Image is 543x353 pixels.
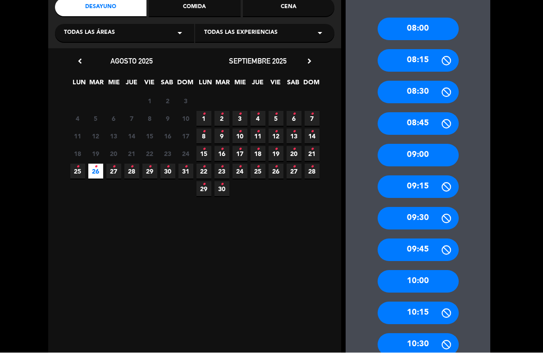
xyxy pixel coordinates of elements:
[303,78,318,92] span: DOM
[274,142,278,157] i: •
[196,147,211,161] span: 15
[215,78,230,92] span: MAR
[269,129,283,144] span: 12
[70,147,85,161] span: 18
[160,129,175,144] span: 16
[378,50,459,72] div: 08:15
[70,164,85,179] span: 25
[178,147,193,161] span: 24
[107,78,122,92] span: MIE
[70,111,85,126] span: 4
[274,160,278,174] i: •
[72,78,87,92] span: LUN
[292,160,296,174] i: •
[220,160,224,174] i: •
[229,57,287,66] span: septiembre 2025
[76,160,79,174] i: •
[142,94,157,109] span: 1
[106,147,121,161] span: 20
[174,28,185,39] i: arrow_drop_down
[251,147,265,161] span: 18
[178,94,193,109] span: 3
[75,57,85,66] i: chevron_left
[286,78,301,92] span: SAB
[88,111,103,126] span: 5
[196,111,211,126] span: 1
[214,111,229,126] span: 2
[142,164,157,179] span: 29
[94,160,97,174] i: •
[251,164,265,179] span: 25
[292,125,296,139] i: •
[269,164,283,179] span: 26
[310,160,314,174] i: •
[196,182,211,197] span: 29
[160,147,175,161] span: 23
[178,111,193,126] span: 10
[178,129,193,144] span: 17
[142,147,157,161] span: 22
[287,129,301,144] span: 13
[292,107,296,122] i: •
[70,129,85,144] span: 11
[238,107,242,122] i: •
[256,107,260,122] i: •
[220,107,224,122] i: •
[202,107,205,122] i: •
[233,164,247,179] span: 24
[196,164,211,179] span: 22
[214,129,229,144] span: 9
[204,29,278,38] span: Todas las experiencias
[124,129,139,144] span: 14
[166,160,169,174] i: •
[110,57,153,66] span: agosto 2025
[305,147,319,161] span: 21
[233,147,247,161] span: 17
[178,164,193,179] span: 31
[238,125,242,139] i: •
[378,207,459,230] div: 09:30
[160,111,175,126] span: 9
[177,78,192,92] span: DOM
[124,147,139,161] span: 21
[202,125,205,139] i: •
[268,78,283,92] span: VIE
[89,78,104,92] span: MAR
[287,164,301,179] span: 27
[292,142,296,157] i: •
[214,164,229,179] span: 23
[378,18,459,41] div: 08:00
[160,78,174,92] span: SAB
[142,111,157,126] span: 8
[378,270,459,293] div: 10:00
[124,164,139,179] span: 28
[305,129,319,144] span: 14
[378,239,459,261] div: 09:45
[378,302,459,325] div: 10:15
[142,129,157,144] span: 15
[378,81,459,104] div: 08:30
[220,125,224,139] i: •
[274,125,278,139] i: •
[184,160,187,174] i: •
[214,147,229,161] span: 16
[305,57,314,66] i: chevron_right
[310,125,314,139] i: •
[130,160,133,174] i: •
[220,142,224,157] i: •
[220,178,224,192] i: •
[287,111,301,126] span: 6
[310,107,314,122] i: •
[269,111,283,126] span: 5
[88,164,103,179] span: 26
[256,160,260,174] i: •
[214,182,229,197] span: 30
[378,113,459,135] div: 08:45
[305,111,319,126] span: 7
[251,78,265,92] span: JUE
[142,78,157,92] span: VIE
[315,28,325,39] i: arrow_drop_down
[310,142,314,157] i: •
[124,111,139,126] span: 7
[160,94,175,109] span: 2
